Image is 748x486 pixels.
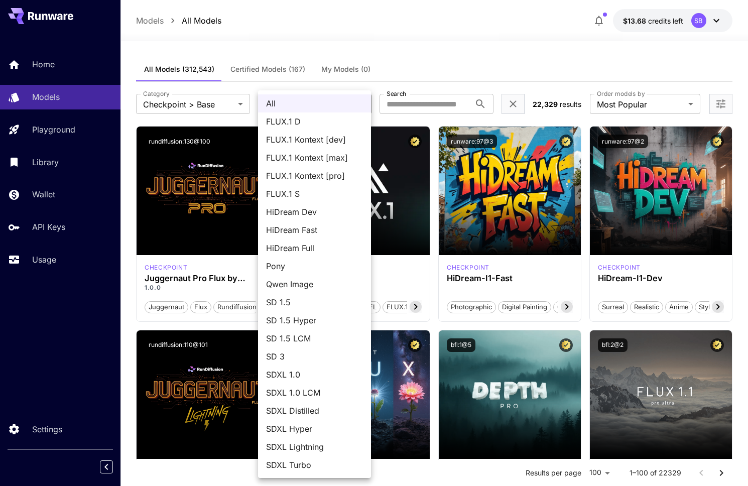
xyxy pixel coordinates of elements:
[266,405,363,417] span: SDXL Distilled
[266,314,363,326] span: SD 1.5 Hyper
[266,224,363,236] span: HiDream Fast
[266,423,363,435] span: SDXL Hyper
[266,260,363,272] span: Pony
[266,369,363,381] span: SDXL 1.0
[266,350,363,362] span: SD 3
[266,296,363,308] span: SD 1.5
[266,332,363,344] span: SD 1.5 LCM
[266,278,363,290] span: Qwen Image
[266,459,363,471] span: SDXL Turbo
[266,97,363,109] span: All
[266,115,363,128] span: FLUX.1 D
[266,242,363,254] span: HiDream Full
[266,206,363,218] span: HiDream Dev
[266,441,363,453] span: SDXL Lightning
[266,134,363,146] span: FLUX.1 Kontext [dev]
[266,170,363,182] span: FLUX.1 Kontext [pro]
[266,152,363,164] span: FLUX.1 Kontext [max]
[266,387,363,399] span: SDXL 1.0 LCM
[266,188,363,200] span: FLUX.1 S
